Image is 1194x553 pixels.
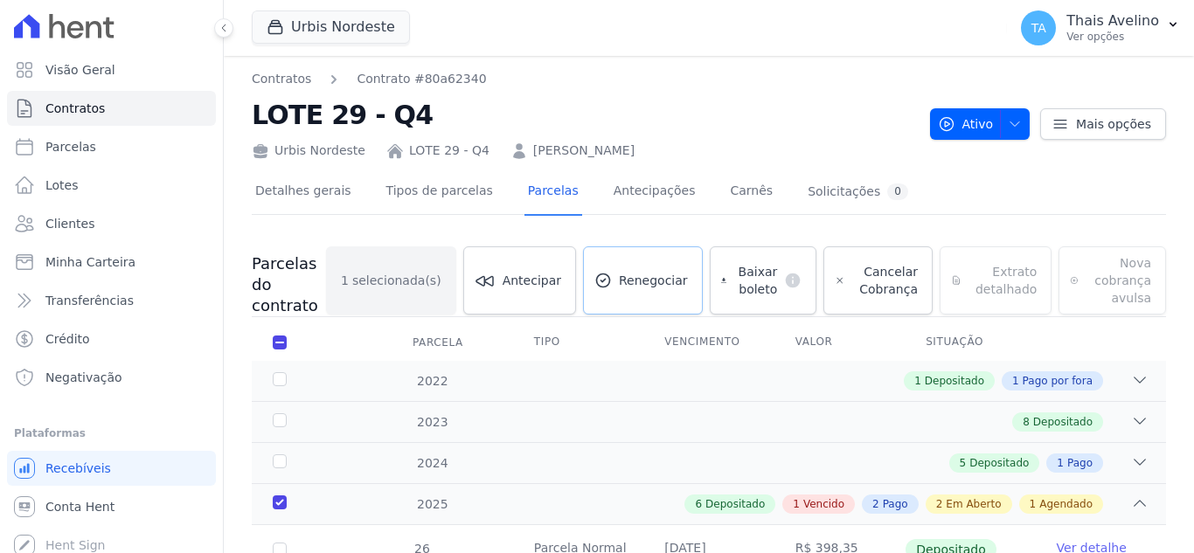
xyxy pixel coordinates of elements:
span: Recebíveis [45,460,111,477]
span: Agendado [1039,496,1093,512]
span: 1 [793,496,800,512]
h3: Parcelas do contrato [252,253,326,316]
span: Clientes [45,215,94,232]
h2: LOTE 29 - Q4 [252,95,916,135]
span: Depositado [969,455,1029,471]
p: Thais Avelino [1066,12,1159,30]
span: TA [1031,22,1046,34]
span: 5 [960,455,967,471]
a: Tipos de parcelas [383,169,496,216]
span: Cancelar Cobrança [852,263,918,298]
div: 0 [887,183,908,200]
span: Pago [1067,455,1093,471]
button: TA Thais Avelino Ver opções [1007,3,1194,52]
a: Crédito [7,321,216,356]
a: Minha Carteira [7,245,216,280]
th: Vencimento [643,324,774,361]
span: selecionada(s) [352,272,441,289]
a: Antecipar [463,246,576,315]
a: Solicitações0 [804,169,912,216]
th: Valor [774,324,905,361]
span: Renegociar [619,272,688,289]
span: Minha Carteira [45,253,135,271]
span: Baixar boleto [733,263,777,298]
span: Depositado [705,496,765,512]
nav: Breadcrumb [252,70,487,88]
a: Antecipações [610,169,699,216]
span: Contratos [45,100,105,117]
span: Parcelas [45,138,96,156]
a: Contratos [7,91,216,126]
div: Plataformas [14,423,209,444]
span: Crédito [45,330,90,348]
a: Contratos [252,70,311,88]
th: Situação [905,324,1035,361]
a: Parcelas [524,169,582,216]
a: Carnês [726,169,776,216]
a: Mais opções [1040,108,1166,140]
span: Vencido [803,496,844,512]
span: Depositado [925,373,984,389]
span: 1 [1012,373,1019,389]
button: Ativo [930,108,1031,140]
a: Visão Geral [7,52,216,87]
div: Parcela [392,325,484,360]
a: Baixar boleto [710,246,817,315]
span: Em Aberto [946,496,1001,512]
th: Tipo [513,324,643,361]
span: 2 [872,496,879,512]
span: 1 [1030,496,1037,512]
a: Clientes [7,206,216,241]
a: Negativação [7,360,216,395]
span: Visão Geral [45,61,115,79]
span: Ativo [938,108,994,140]
span: 6 [695,496,702,512]
span: Antecipar [503,272,561,289]
a: Renegociar [583,246,703,315]
a: Conta Hent [7,489,216,524]
span: Pago [883,496,908,512]
span: Pago por fora [1023,373,1093,389]
a: Transferências [7,283,216,318]
span: Mais opções [1076,115,1151,133]
p: Ver opções [1066,30,1159,44]
span: 8 [1023,414,1030,430]
span: Conta Hent [45,498,115,515]
span: 1 [341,272,349,289]
span: Transferências [45,292,134,309]
span: 2 [936,496,943,512]
span: Depositado [1033,414,1093,430]
span: 1 [914,373,921,389]
span: Negativação [45,369,122,386]
div: Urbis Nordeste [252,142,365,160]
nav: Breadcrumb [252,70,916,88]
a: Detalhes gerais [252,169,355,216]
a: Cancelar Cobrança [823,246,933,315]
span: 1 [1057,455,1064,471]
button: Urbis Nordeste [252,10,410,44]
a: Recebíveis [7,451,216,486]
a: [PERSON_NAME] [533,142,635,160]
a: Lotes [7,168,216,203]
span: Lotes [45,176,79,194]
a: LOTE 29 - Q4 [409,142,489,160]
a: Parcelas [7,129,216,164]
a: Contrato #80a62340 [357,70,486,88]
div: Solicitações [808,183,908,200]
